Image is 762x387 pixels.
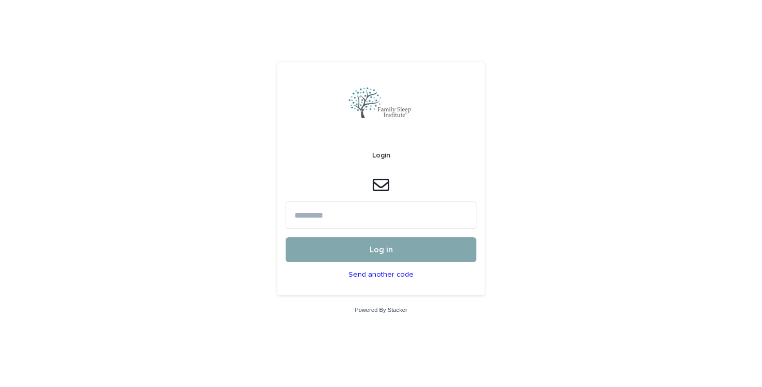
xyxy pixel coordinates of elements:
[372,151,390,160] h2: Login
[355,307,407,313] a: Powered By Stacker
[370,246,393,254] span: Log in
[348,87,414,118] img: clDnsA1tTUSw9F1EQwrE
[286,237,476,262] button: Log in
[348,270,414,279] p: Send another code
